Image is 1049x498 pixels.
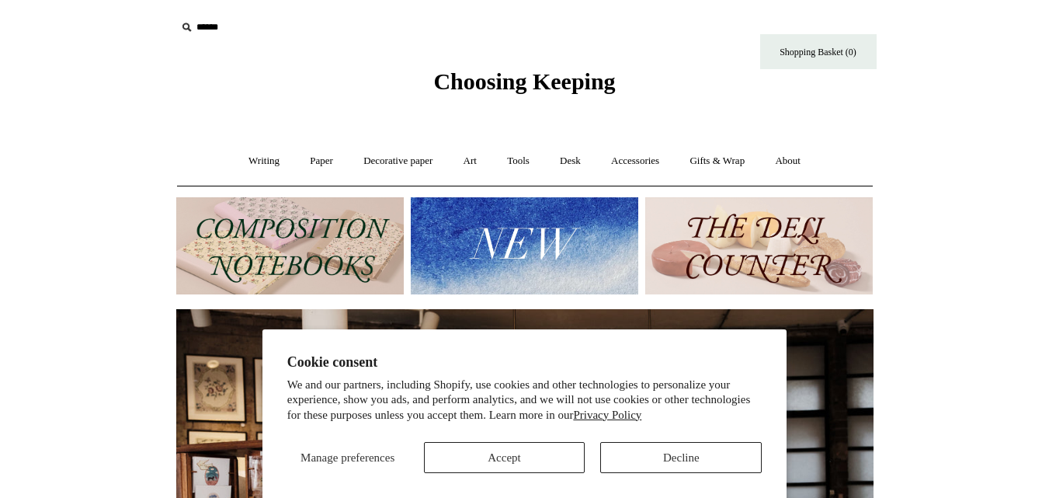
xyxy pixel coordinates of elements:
[349,141,446,182] a: Decorative paper
[411,197,638,294] img: New.jpg__PID:f73bdf93-380a-4a35-bcfe-7823039498e1
[433,68,615,94] span: Choosing Keeping
[300,451,394,464] span: Manage preferences
[424,442,585,473] button: Accept
[597,141,673,182] a: Accessories
[493,141,544,182] a: Tools
[676,141,759,182] a: Gifts & Wrap
[176,197,404,294] img: 202302 Composition ledgers.jpg__PID:69722ee6-fa44-49dd-a067-31375e5d54ec
[546,141,595,182] a: Desk
[287,442,408,473] button: Manage preferences
[287,354,762,371] h2: Cookie consent
[287,378,762,423] p: We and our partners, including Shopify, use cookies and other technologies to personalize your ex...
[645,197,873,294] img: The Deli Counter
[296,141,347,182] a: Paper
[600,442,762,473] button: Decline
[450,141,491,182] a: Art
[234,141,294,182] a: Writing
[760,34,877,69] a: Shopping Basket (0)
[761,141,815,182] a: About
[573,409,641,421] a: Privacy Policy
[433,81,615,92] a: Choosing Keeping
